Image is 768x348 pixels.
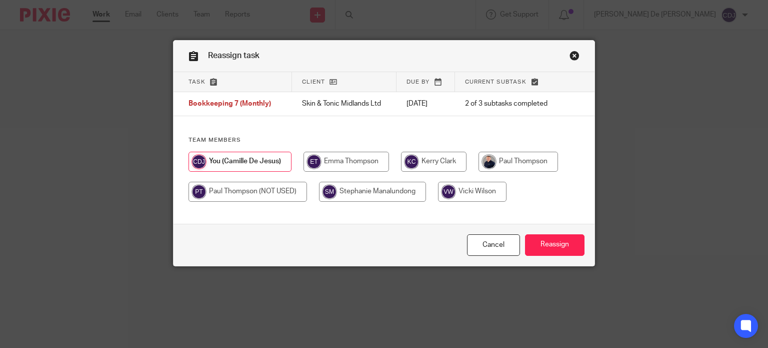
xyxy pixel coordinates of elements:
h4: Team members [188,136,580,144]
p: Skin & Tonic Midlands Ltd [302,99,386,109]
a: Close this dialog window [467,234,520,256]
span: Reassign task [208,52,259,60]
td: 2 of 3 subtasks completed [455,92,563,116]
span: Bookkeeping 7 (Monthly) [188,101,271,108]
span: Due by [406,79,429,85]
a: Close this dialog window [569,51,579,64]
span: Current subtask [465,79,526,85]
span: Task [188,79,205,85]
span: Client [302,79,325,85]
p: [DATE] [406,99,445,109]
input: Reassign [525,234,584,256]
